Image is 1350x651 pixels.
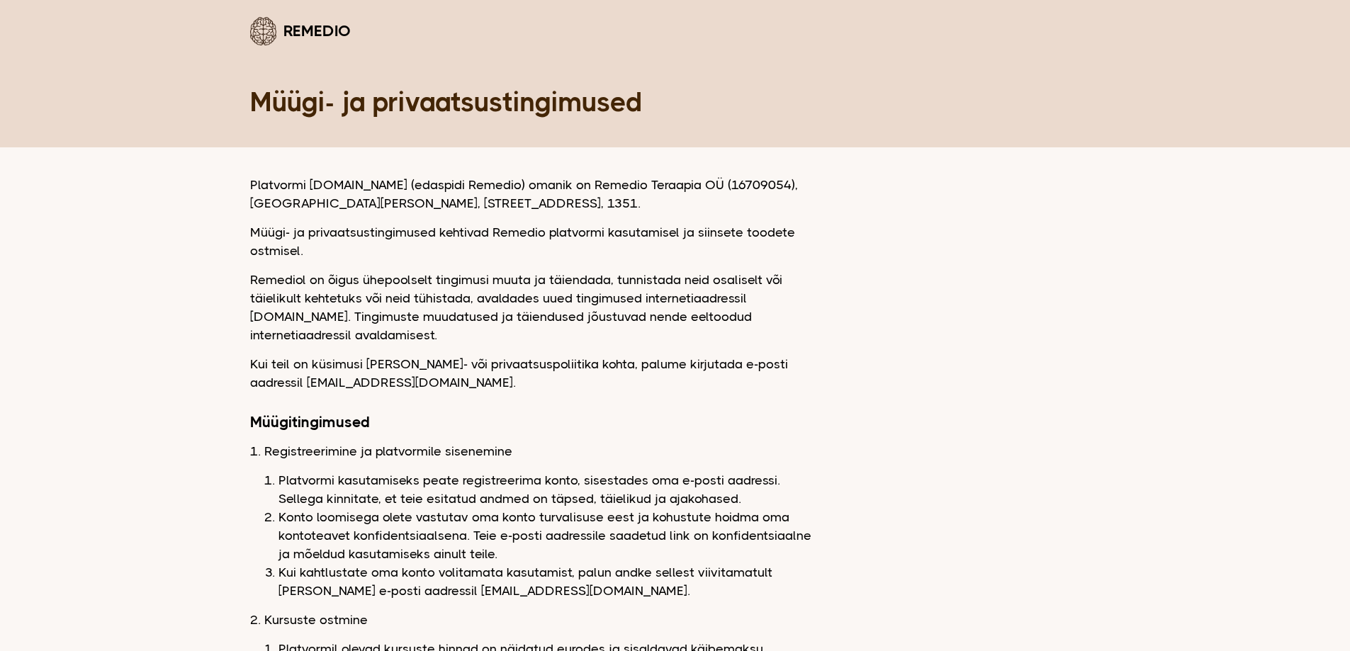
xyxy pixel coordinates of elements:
li: Kui kahtlustate oma konto volitamata kasutamist, palun andke sellest viivitamatult [PERSON_NAME] ... [279,563,817,600]
p: Müügi- ja privaatsustingimused kehtivad Remedio platvormi kasutamisel ja siinsete toodete ostmisel. [250,223,817,260]
p: Platvormi [DOMAIN_NAME] (edaspidi Remedio) omanik on Remedio Teraapia OÜ (16709054), [GEOGRAPHIC_... [250,176,817,213]
li: Registreerimine ja platvormile sisenemine [264,442,817,600]
h3: Müügitingimused [250,413,817,431]
p: Kui teil on küsimusi [PERSON_NAME]- või privaatsuspoliitika kohta, palume kirjutada e-posti aadre... [250,355,817,392]
a: Remedio [250,14,351,47]
h1: Müügi- ja privaatsustingimused [250,85,1101,119]
li: Platvormi kasutamiseks peate registreerima konto, sisestades oma e-posti aadressi. Sellega kinnit... [279,471,817,508]
p: Remediol on õigus ühepoolselt tingimusi muuta ja täiendada, tunnistada neid osaliselt või täielik... [250,271,817,344]
li: Konto loomisega olete vastutav oma konto turvalisuse eest ja kohustute hoidma oma kontoteavet kon... [279,508,817,563]
img: Remedio logo [250,17,276,45]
